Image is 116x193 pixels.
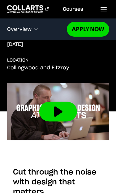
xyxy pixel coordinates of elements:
a: Apply Now [67,22,109,36]
p: [DATE] [7,41,23,47]
p: Collingwood and Fitzroy [7,65,69,71]
img: Video thumbnail [7,83,109,140]
button: Overview [7,23,67,36]
span: Overview [7,26,32,32]
div: Go to homepage [7,5,49,13]
h3: LOCATION [7,57,28,63]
